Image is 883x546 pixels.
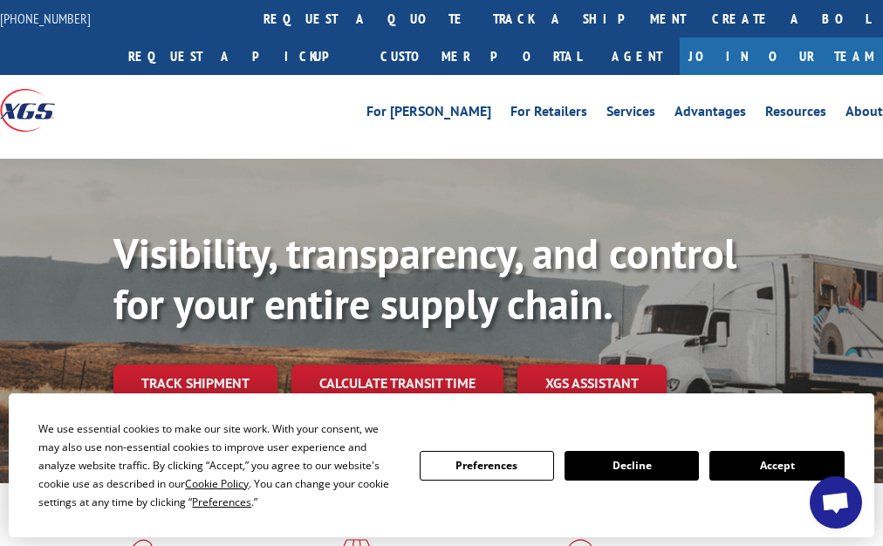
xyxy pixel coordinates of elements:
a: For Retailers [510,105,587,124]
a: Customer Portal [367,38,594,75]
a: Open chat [810,476,862,529]
a: Calculate transit time [291,365,503,402]
button: Preferences [420,451,554,481]
a: Services [606,105,655,124]
a: Resources [765,105,826,124]
button: Decline [565,451,699,481]
a: Join Our Team [680,38,883,75]
span: Cookie Policy [185,476,249,491]
a: XGS ASSISTANT [517,365,667,402]
a: Agent [594,38,680,75]
a: About [845,105,883,124]
a: Request a pickup [115,38,367,75]
button: Accept [709,451,844,481]
span: Preferences [192,495,251,509]
div: Cookie Consent Prompt [9,393,874,537]
b: Visibility, transparency, and control for your entire supply chain. [113,226,736,331]
div: We use essential cookies to make our site work. With your consent, we may also use non-essential ... [38,420,398,511]
a: For [PERSON_NAME] [366,105,491,124]
a: Advantages [674,105,746,124]
a: Track shipment [113,365,277,401]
